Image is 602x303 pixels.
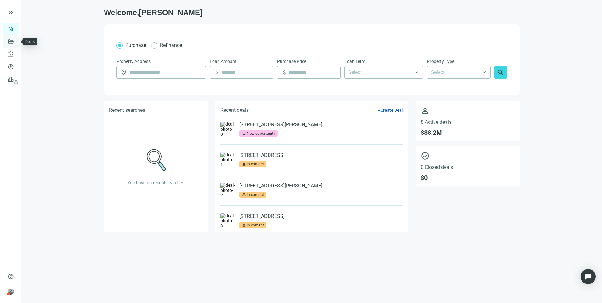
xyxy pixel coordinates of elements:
[239,213,285,220] a: [STREET_ADDRESS]
[378,107,403,113] button: +Create Deal
[421,164,514,170] span: 0 Closed deals
[214,69,220,76] span: attach_money
[247,161,264,167] div: In contact
[210,58,236,65] span: Loan Amount
[128,180,185,185] span: You have no recent searches
[220,183,236,198] img: deal-photo-2
[247,222,264,228] div: In contact
[421,151,514,160] span: check_circle
[494,66,507,79] button: search
[220,152,236,167] img: deal-photo-1
[239,122,322,128] a: [STREET_ADDRESS][PERSON_NAME]
[8,289,14,295] span: person
[7,9,14,16] button: keyboard_double_arrow_right
[160,42,182,48] span: Refinance
[421,129,514,136] span: $ 88.2M
[344,58,365,65] span: Loan Term
[421,106,514,115] span: person
[109,106,145,114] h5: Recent searches
[121,69,127,75] span: location_on
[497,69,504,76] span: search
[427,58,454,65] span: Property Type
[116,58,150,65] span: Property Address
[247,130,275,137] div: New opportunity
[242,223,246,227] span: person
[242,131,246,136] span: bookmark
[380,108,403,113] span: Create Deal
[220,106,249,114] h5: Recent deals
[378,108,380,113] span: +
[239,152,285,158] a: [STREET_ADDRESS]
[242,162,246,166] span: person
[8,273,14,280] span: help
[421,119,514,125] span: 8 Active deals
[239,183,322,189] a: [STREET_ADDRESS][PERSON_NAME]
[220,213,236,228] img: deal-photo-3
[281,69,287,76] span: attach_money
[104,8,520,18] h1: Welcome, [PERSON_NAME]
[220,122,236,137] img: deal-photo-0
[277,58,306,65] span: Purchase Price
[242,192,246,197] span: person
[247,192,264,198] div: In contact
[581,269,596,284] div: Open Intercom Messenger
[125,42,146,48] span: Purchase
[421,174,514,181] span: $ 0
